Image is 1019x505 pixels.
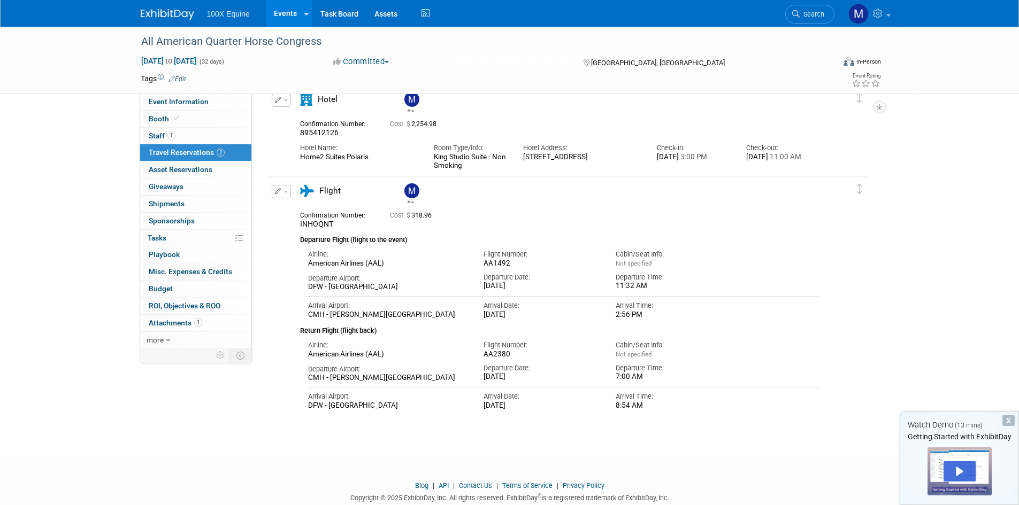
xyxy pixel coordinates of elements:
div: [DATE] [657,153,730,162]
span: 895412126 [300,128,339,137]
div: [STREET_ADDRESS] [523,153,641,162]
span: Asset Reservations [149,165,212,174]
span: 1 [167,131,175,139]
a: Attachments1 [140,315,251,331]
div: DFW - [GEOGRAPHIC_DATA] [308,401,468,410]
span: Attachments [149,318,202,327]
div: [DATE] [746,153,819,162]
div: Cabin/Seat Info: [616,340,732,350]
div: Hotel Address: [523,143,641,153]
div: Arrival Date: [484,392,600,401]
div: Mia Maniaci [404,198,418,204]
i: Booth reservation complete [174,115,179,121]
a: Shipments [140,196,251,212]
img: ExhibitDay [141,9,194,20]
span: 3:00 PM [679,153,707,161]
div: Airline: [308,250,468,259]
a: Sponsorships [140,213,251,229]
span: Not specified [616,351,652,358]
div: 7:00 AM [616,372,732,382]
span: | [430,481,437,490]
span: | [494,481,501,490]
img: Mia Maniaci [404,92,419,107]
div: Airline: [308,340,468,350]
div: Confirmation Number: [300,208,374,220]
td: Tags [141,73,186,84]
div: Arrival Airport: [308,392,468,401]
div: Confirmation Number: [300,117,374,128]
span: Not specified [616,260,652,267]
div: CMH - [PERSON_NAME][GEOGRAPHIC_DATA] [308,374,468,383]
span: Flight [319,186,341,196]
div: [DATE] [484,282,600,291]
a: Misc. Expenses & Credits [140,263,251,280]
span: Travel Reservations [149,148,225,157]
a: Booth [140,111,251,127]
div: Departure Airport: [308,274,468,283]
a: ROI, Objectives & ROO [140,298,251,314]
span: Event Information [149,97,209,106]
div: Arrival Time: [616,392,732,401]
a: Staff1 [140,128,251,144]
div: Hotel Name: [300,143,418,153]
div: Arrival Airport: [308,301,468,310]
div: Departure Time: [616,273,732,282]
a: Budget [140,281,251,297]
div: Check-in: [657,143,730,153]
div: [DATE] [484,401,600,410]
span: Misc. Expenses & Credits [149,267,232,276]
a: Tasks [140,230,251,246]
span: INHOQNT [300,220,333,228]
span: Shipments [149,199,185,208]
div: King Studio Suite - Non Smoking [434,153,507,170]
div: Play [944,461,976,481]
div: Departure Time: [616,363,732,373]
sup: ® [538,493,541,499]
span: 2,254.98 [390,120,441,128]
div: Mia Maniaci [402,92,420,113]
div: Flight Number: [484,250,600,259]
img: Format-Inperson.png [844,57,854,66]
div: Departure Flight (flight to the event) [300,229,820,245]
a: Travel Reservations2 [140,144,251,161]
div: CMH - [PERSON_NAME][GEOGRAPHIC_DATA] [308,310,468,320]
a: Privacy Policy [563,481,604,490]
span: Hotel [318,95,338,104]
span: Playbook [149,250,180,259]
div: [DATE] [484,310,600,320]
span: Sponsorships [149,216,195,225]
td: Toggle Event Tabs [229,348,251,362]
a: Event Information [140,94,251,110]
td: Personalize Event Tab Strip [211,348,230,362]
span: 11:00 AM [768,153,801,161]
span: to [164,57,174,65]
div: Flight Number: [484,340,600,350]
a: API [439,481,449,490]
span: 100X Equine [207,10,250,18]
button: Committed [330,56,393,67]
div: Arrival Date: [484,301,600,310]
div: In-Person [856,58,881,66]
div: Return Flight (flight back) [300,320,820,336]
span: 1 [194,318,202,327]
span: [DATE] [DATE] [141,56,197,66]
span: Search [800,10,824,18]
div: American Airlines (AAL) [308,350,468,359]
div: Getting Started with ExhibitDay [900,431,1018,442]
a: Search [785,5,834,24]
span: more [147,336,164,344]
span: Giveaways [149,182,183,191]
div: Event Format [771,56,882,72]
a: Terms of Service [502,481,553,490]
span: | [450,481,457,490]
div: Arrival Time: [616,301,732,310]
div: Departure Date: [484,363,600,373]
i: Flight [300,185,314,197]
img: Mia Maniaci [404,183,419,198]
a: Edit [168,75,186,83]
a: Blog [415,481,428,490]
div: Check-out: [746,143,819,153]
div: AA2380 [484,350,600,359]
div: AA1492 [484,259,600,268]
div: 8:54 AM [616,401,732,410]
